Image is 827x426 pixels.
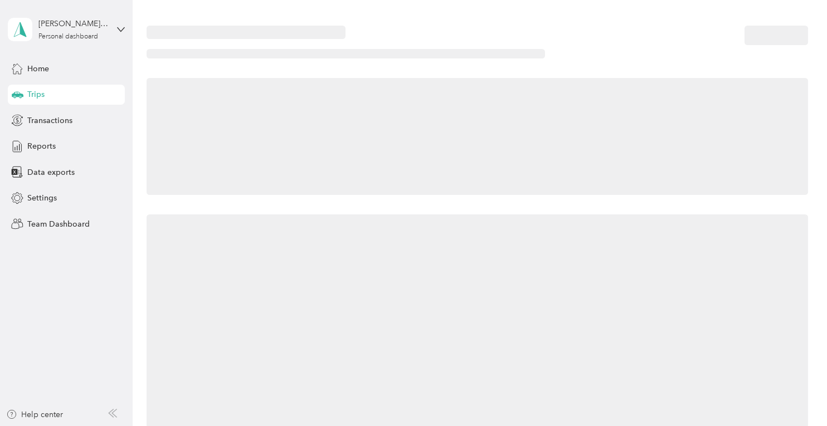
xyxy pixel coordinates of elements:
[27,63,49,75] span: Home
[27,89,45,100] span: Trips
[27,115,72,126] span: Transactions
[6,409,63,420] button: Help center
[765,364,827,426] iframe: Everlance-gr Chat Button Frame
[38,18,108,30] div: [PERSON_NAME][EMAIL_ADDRESS][DOMAIN_NAME]
[27,140,56,152] span: Reports
[27,192,57,204] span: Settings
[27,218,90,230] span: Team Dashboard
[38,33,98,40] div: Personal dashboard
[27,167,75,178] span: Data exports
